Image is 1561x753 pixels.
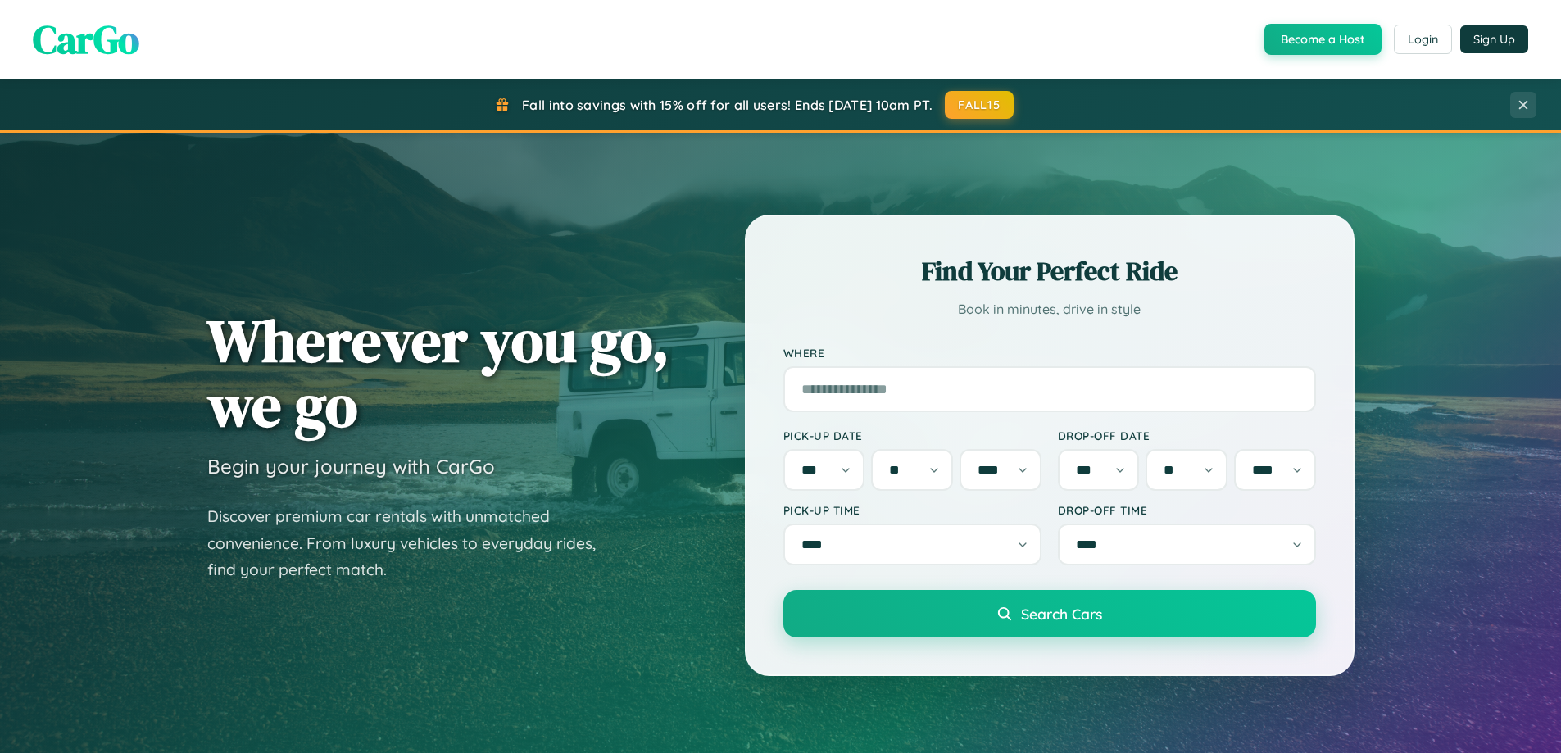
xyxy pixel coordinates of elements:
p: Book in minutes, drive in style [783,297,1316,321]
h1: Wherever you go, we go [207,308,669,438]
label: Pick-up Time [783,503,1041,517]
button: Login [1394,25,1452,54]
h2: Find Your Perfect Ride [783,253,1316,289]
span: Fall into savings with 15% off for all users! Ends [DATE] 10am PT. [522,97,933,113]
label: Drop-off Date [1058,429,1316,442]
label: Where [783,346,1316,360]
p: Discover premium car rentals with unmatched convenience. From luxury vehicles to everyday rides, ... [207,503,617,583]
h3: Begin your journey with CarGo [207,454,495,479]
button: FALL15 [945,91,1014,119]
label: Pick-up Date [783,429,1041,442]
span: CarGo [33,12,139,66]
button: Become a Host [1264,24,1382,55]
button: Search Cars [783,590,1316,637]
label: Drop-off Time [1058,503,1316,517]
span: Search Cars [1021,605,1102,623]
button: Sign Up [1460,25,1528,53]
